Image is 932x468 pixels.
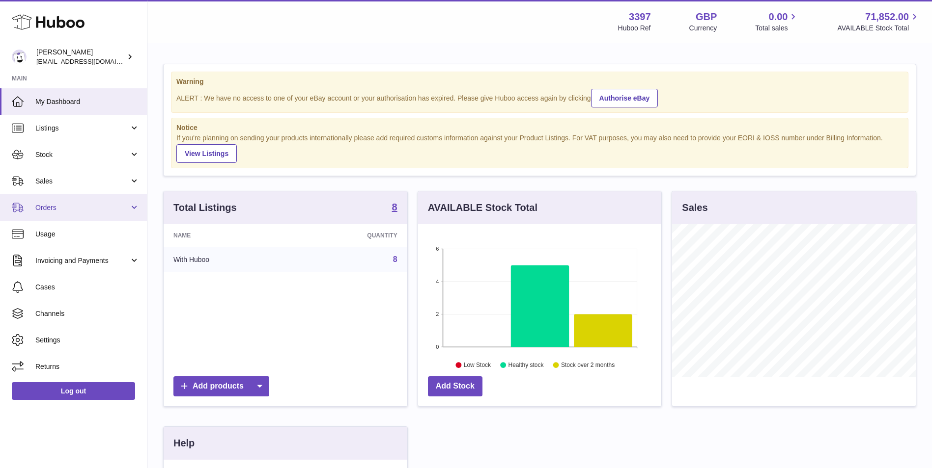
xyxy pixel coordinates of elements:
[865,10,909,24] span: 71,852.00
[35,177,129,186] span: Sales
[618,24,651,33] div: Huboo Ref
[164,224,292,247] th: Name
[591,89,658,107] a: Authorise eBay
[561,362,615,369] text: Stock over 2 months
[173,201,237,214] h3: Total Listings
[696,10,717,24] strong: GBP
[436,246,439,252] text: 6
[36,48,125,66] div: [PERSON_NAME]
[392,202,397,214] a: 8
[35,283,140,292] span: Cases
[173,376,269,396] a: Add products
[837,24,920,33] span: AVAILABLE Stock Total
[837,10,920,33] a: 71,852.00 AVAILABLE Stock Total
[35,203,129,212] span: Orders
[436,344,439,350] text: 0
[35,256,129,265] span: Invoicing and Payments
[176,133,903,163] div: If you're planning on sending your products internationally please add required customs informati...
[176,123,903,132] strong: Notice
[35,362,140,371] span: Returns
[428,376,482,396] a: Add Stock
[173,437,195,450] h3: Help
[12,382,135,400] a: Log out
[12,50,27,64] img: sales@canchema.com
[176,144,237,163] a: View Listings
[35,150,129,159] span: Stock
[689,24,717,33] div: Currency
[292,224,407,247] th: Quantity
[682,201,707,214] h3: Sales
[393,255,397,263] a: 8
[35,309,140,318] span: Channels
[769,10,788,24] span: 0.00
[629,10,651,24] strong: 3397
[176,87,903,107] div: ALERT : We have no access to one of your eBay account or your authorisation has expired. Please g...
[164,247,292,272] td: With Huboo
[755,24,799,33] span: Total sales
[35,336,140,345] span: Settings
[508,362,544,369] text: Healthy stock
[35,97,140,106] span: My Dashboard
[436,279,439,285] text: 4
[428,201,537,214] h3: AVAILABLE Stock Total
[755,10,799,33] a: 0.00 Total sales
[464,362,491,369] text: Low Stock
[35,124,129,133] span: Listings
[36,57,144,65] span: [EMAIL_ADDRESS][DOMAIN_NAME]
[35,230,140,239] span: Usage
[176,77,903,86] strong: Warning
[392,202,397,212] strong: 8
[436,312,439,317] text: 2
